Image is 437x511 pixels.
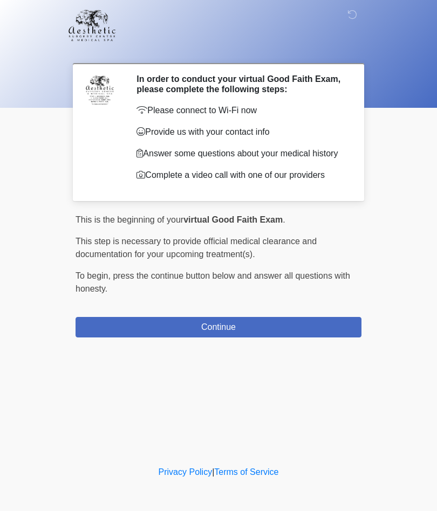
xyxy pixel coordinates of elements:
[136,74,345,94] h2: In order to conduct your virtual Good Faith Exam, please complete the following steps:
[283,215,285,224] span: .
[65,8,119,43] img: Aesthetic Surgery Centre, PLLC Logo
[212,467,214,477] a: |
[76,271,113,280] span: To begin,
[159,467,213,477] a: Privacy Policy
[183,215,283,224] strong: virtual Good Faith Exam
[136,169,345,182] p: Complete a video call with one of our providers
[136,126,345,139] p: Provide us with your contact info
[76,271,350,293] span: press the continue button below and answer all questions with honesty.
[214,467,278,477] a: Terms of Service
[76,317,361,337] button: Continue
[136,104,345,117] p: Please connect to Wi-Fi now
[76,237,317,259] span: This step is necessary to provide official medical clearance and documentation for your upcoming ...
[76,215,183,224] span: This is the beginning of your
[84,74,116,106] img: Agent Avatar
[136,147,345,160] p: Answer some questions about your medical history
